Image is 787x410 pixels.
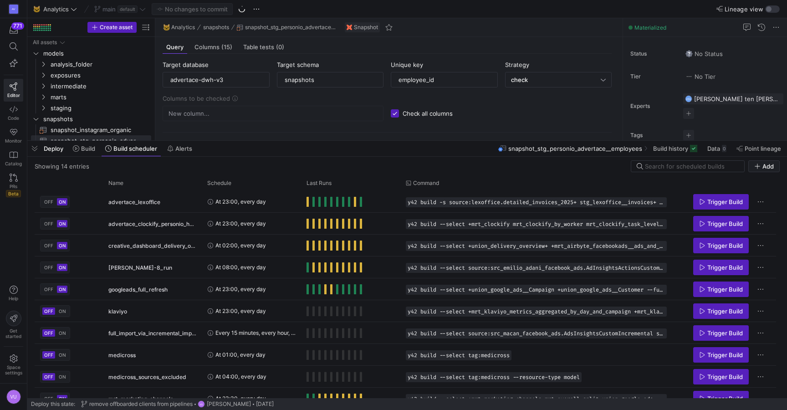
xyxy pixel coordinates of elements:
button: Create asset [87,22,137,33]
span: Trigger Build [707,395,743,402]
div: Press SPACE to select this row. [31,92,151,102]
span: ON [59,330,66,336]
span: OFF [44,396,53,401]
span: analysis_folder [51,59,150,70]
button: Trigger Build [693,325,749,341]
span: klaviyo [108,301,127,322]
span: ON [59,396,66,401]
span: [DATE] [256,401,274,407]
span: Experts [630,103,676,109]
span: creative_dashboard_delivery_overview [108,235,196,256]
span: Target database [163,61,209,68]
a: Spacesettings [4,350,23,379]
div: Press SPACE to select this row. [31,135,151,146]
span: ON [59,199,66,205]
span: Trigger Build [707,286,743,293]
span: At 23:00, every day [215,191,266,212]
span: Trigger Build [707,242,743,249]
a: Code [4,102,23,124]
span: snapshot_stg_personio_advertace__employees​​​​​​​ [51,136,141,146]
span: Build [81,145,95,152]
button: Add [748,160,780,172]
button: Trigger Build [693,391,749,406]
span: Trigger Build [707,351,743,359]
div: Press SPACE to select this row. [31,37,151,48]
span: Trigger Build [707,198,743,205]
button: remove offboarded clients from pipelinesVU[PERSON_NAME][DATE] [79,398,276,410]
button: Getstarted [4,307,23,343]
button: Point lineage [732,141,785,156]
span: ON [59,221,66,226]
span: [PERSON_NAME] ten [PERSON_NAME] [694,95,780,102]
span: At 23:00, every day [215,213,266,234]
div: Press SPACE to select this row. [31,124,151,135]
button: Alerts [163,141,196,156]
span: At 01:00, every day [215,344,266,365]
span: At 08:00, every day [215,256,266,278]
span: Alerts [175,145,192,152]
div: FTH [685,95,692,102]
button: Trigger Build [693,369,749,384]
span: ON [59,287,66,292]
button: snapshot_stg_personio_advertace__employees [235,22,339,33]
span: y42 build --select source:src_macan_facebook_ads.AdsInsightsCustomIncremental source:src_macan_fa... [408,330,665,337]
button: 🐱Analytics [161,22,197,33]
span: snapshots [43,114,150,124]
button: Trigger Build [693,260,749,275]
span: Catalog [5,161,22,166]
span: Trigger Build [707,373,743,380]
span: PRs [10,184,17,189]
div: 771 [11,22,24,30]
span: Help [8,296,19,301]
span: Columns [194,44,232,50]
span: Status [630,51,676,57]
span: Schedule [207,180,231,186]
span: ON [59,308,66,314]
span: snapshot_instagram_organic​​​​​​​ [51,125,141,135]
span: advertace_clockify_personio_hubspot [108,213,196,235]
span: Tier [630,73,676,80]
span: medicross [108,344,136,366]
span: Deploy this state: [31,401,75,407]
span: At 23:00, every day [215,278,266,300]
button: No statusNo Status [683,48,725,60]
span: staging [51,103,150,113]
span: Analytics [43,5,69,13]
div: 0 [722,145,726,152]
span: Snapshot [354,24,378,31]
span: Beta [6,190,21,197]
span: y42 build -s source:lexoffice.detailed_invoices_2025+ stg_lexoffice__invoices+ source:lexoffice.v... [408,199,665,205]
span: intermediate [51,81,150,92]
button: 771 [4,22,23,38]
span: Every 15 minutes, every hour, every day [215,322,296,343]
span: [PERSON_NAME] [207,401,251,407]
span: advertace_lexoffice [108,191,160,213]
span: Trigger Build [707,264,743,271]
span: (0) [276,44,284,50]
img: undefined [347,25,352,30]
span: Trigger Build [707,220,743,227]
button: Build scheduler [101,141,161,156]
span: full_import_via_incremental_imports [108,323,196,344]
button: Trigger Build [693,238,749,253]
div: Press SPACE to select this row. [35,300,776,322]
span: No Tier [685,73,715,80]
div: Press SPACE to select this row. [31,70,151,81]
button: 🐱Analytics [31,3,79,15]
a: Editor [4,79,23,102]
div: Press SPACE to select this row. [31,81,151,92]
div: AV [9,5,18,14]
span: ON [59,265,66,270]
span: OFF [44,287,53,292]
div: Press SPACE to select this row. [31,102,151,113]
span: y42 build --select +union_google_ads__Campaign +union_google_ads__Customer --full-refresh --exclu... [408,287,665,293]
span: Create asset [100,24,133,31]
div: All assets [33,39,57,46]
div: Press SPACE to select this row. [35,388,776,410]
span: Unique key [391,61,423,68]
a: snapshot_instagram_organic​​​​​​​ [31,124,151,135]
span: OFF [44,308,53,314]
div: Press SPACE to select this row. [35,344,776,366]
span: Target schema [277,61,319,68]
span: At 04:00, every day [215,366,266,387]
